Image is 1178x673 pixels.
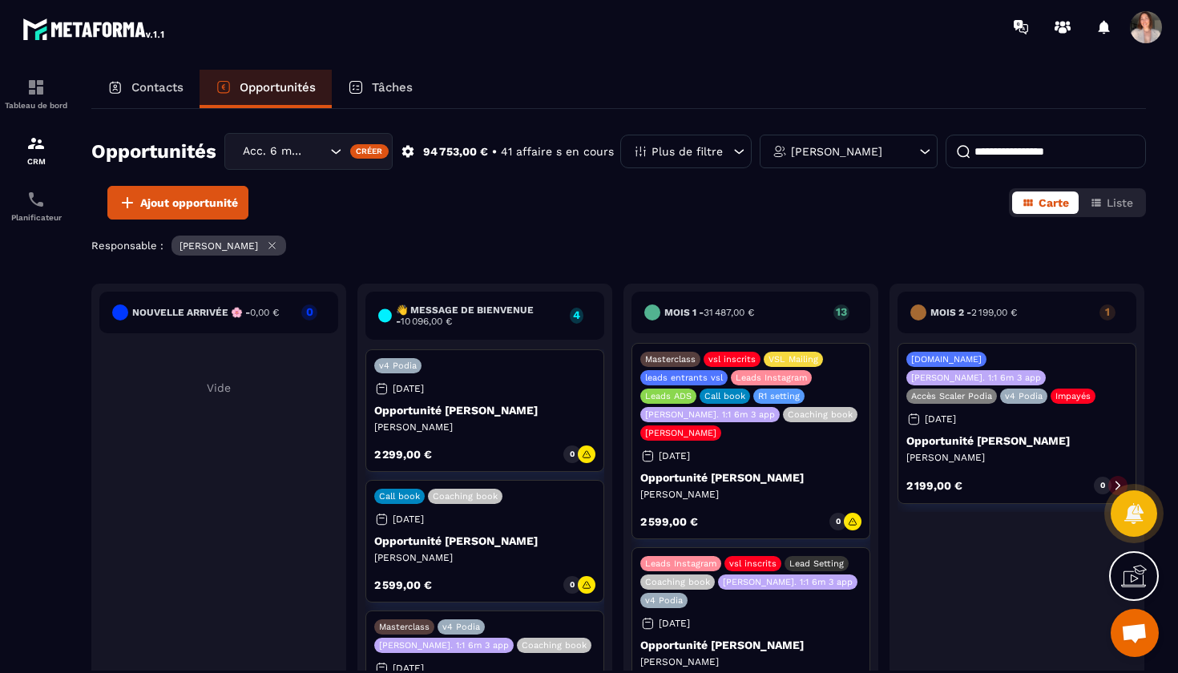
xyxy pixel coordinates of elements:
[4,213,68,222] p: Planificateur
[379,491,420,502] p: Call book
[522,640,587,651] p: Coaching book
[911,391,992,401] p: Accès Scaler Podia
[379,361,417,371] p: v4 Podia
[4,122,68,178] a: formationformationCRM
[645,373,723,383] p: leads entrants vsl
[836,516,841,527] p: 0
[4,178,68,234] a: schedulerschedulerPlanificateur
[239,143,310,160] span: Acc. 6 mois - 3 appels
[26,190,46,209] img: scheduler
[393,514,424,525] p: [DATE]
[570,449,575,460] p: 0
[26,78,46,97] img: formation
[1039,196,1069,209] span: Carte
[645,577,710,587] p: Coaching book
[645,391,692,401] p: Leads ADS
[374,421,595,433] p: [PERSON_NAME]
[758,391,800,401] p: R1 setting
[652,146,723,157] p: Plus de filtre
[570,579,575,590] p: 0
[393,383,424,394] p: [DATE]
[1080,191,1143,214] button: Liste
[250,307,279,318] span: 0,00 €
[99,381,338,394] p: Vide
[645,595,683,606] p: v4 Podia
[4,101,68,110] p: Tableau de bord
[640,471,861,484] p: Opportunité [PERSON_NAME]
[4,157,68,166] p: CRM
[492,144,497,159] p: •
[659,450,690,461] p: [DATE]
[640,655,861,668] p: [PERSON_NAME]
[704,391,745,401] p: Call book
[971,307,1017,318] span: 2 199,00 €
[640,488,861,501] p: [PERSON_NAME]
[433,491,498,502] p: Coaching book
[332,70,429,108] a: Tâches
[659,618,690,629] p: [DATE]
[374,534,595,547] p: Opportunité [PERSON_NAME]
[107,186,248,220] button: Ajout opportunité
[645,428,716,438] p: [PERSON_NAME]
[708,354,756,365] p: vsl inscrits
[723,577,853,587] p: [PERSON_NAME]. 1:1 6m 3 app
[200,70,332,108] a: Opportunités
[379,640,509,651] p: [PERSON_NAME]. 1:1 6m 3 app
[91,70,200,108] a: Contacts
[906,480,962,491] p: 2 199,00 €
[374,551,595,564] p: [PERSON_NAME]
[1100,480,1105,491] p: 0
[729,558,777,569] p: vsl inscrits
[1111,609,1159,657] a: Ouvrir le chat
[240,80,316,95] p: Opportunités
[4,66,68,122] a: formationformationTableau de bord
[1107,196,1133,209] span: Liste
[350,144,389,159] div: Créer
[788,409,853,420] p: Coaching book
[91,135,216,167] h2: Opportunités
[26,134,46,153] img: formation
[180,240,258,252] p: [PERSON_NAME]
[401,316,452,327] span: 10 096,00 €
[1099,306,1115,317] p: 1
[140,195,238,211] span: Ajout opportunité
[91,240,163,252] p: Responsable :
[301,306,317,317] p: 0
[911,354,982,365] p: [DOMAIN_NAME]
[374,449,432,460] p: 2 299,00 €
[906,434,1128,447] p: Opportunité [PERSON_NAME]
[911,373,1041,383] p: [PERSON_NAME]. 1:1 6m 3 app
[131,80,184,95] p: Contacts
[379,622,430,632] p: Masterclass
[930,307,1017,318] h6: Mois 2 -
[442,622,480,632] p: v4 Podia
[132,307,279,318] h6: Nouvelle arrivée 🌸 -
[374,579,432,590] p: 2 599,00 €
[1055,391,1091,401] p: Impayés
[769,354,818,365] p: VSL Mailing
[570,309,583,320] p: 4
[645,354,696,365] p: Masterclass
[1005,391,1043,401] p: v4 Podia
[789,558,844,569] p: Lead Setting
[925,413,956,425] p: [DATE]
[501,144,614,159] p: 41 affaire s en cours
[640,516,698,527] p: 2 599,00 €
[224,133,393,170] div: Search for option
[664,307,754,318] h6: Mois 1 -
[645,558,716,569] p: Leads Instagram
[372,80,413,95] p: Tâches
[423,144,488,159] p: 94 753,00 €
[396,304,562,327] h6: 👋 Message de Bienvenue -
[833,306,849,317] p: 13
[906,451,1128,464] p: [PERSON_NAME]
[640,639,861,651] p: Opportunité [PERSON_NAME]
[374,404,595,417] p: Opportunité [PERSON_NAME]
[736,373,807,383] p: Leads Instagram
[645,409,775,420] p: [PERSON_NAME]. 1:1 6m 3 app
[22,14,167,43] img: logo
[791,146,882,157] p: [PERSON_NAME]
[1012,191,1079,214] button: Carte
[310,143,326,160] input: Search for option
[704,307,754,318] span: 31 487,00 €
